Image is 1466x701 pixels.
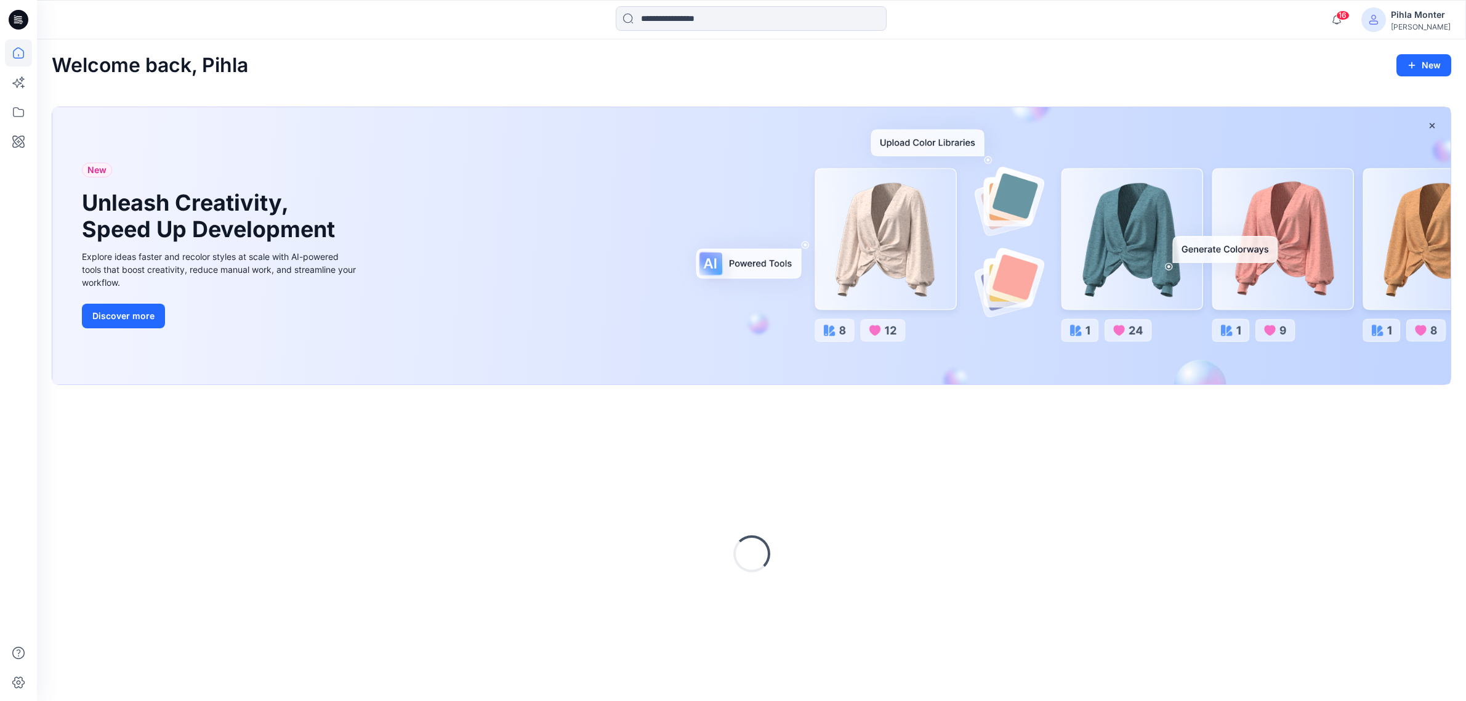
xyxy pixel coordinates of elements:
[82,250,359,289] div: Explore ideas faster and recolor styles at scale with AI-powered tools that boost creativity, red...
[1396,54,1451,76] button: New
[1369,15,1379,25] svg: avatar
[82,304,165,328] button: Discover more
[1391,22,1451,31] div: [PERSON_NAME]
[52,54,248,77] h2: Welcome back, Pihla
[1336,10,1350,20] span: 16
[1391,7,1451,22] div: Pihla Monter
[87,163,107,177] span: New
[82,190,340,243] h1: Unleash Creativity, Speed Up Development
[82,304,359,328] a: Discover more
